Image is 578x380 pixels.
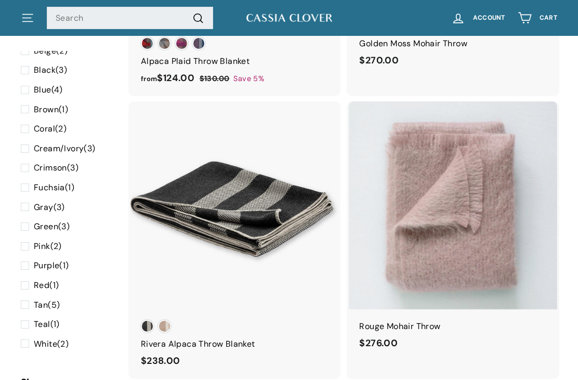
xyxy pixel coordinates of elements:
span: (3) [34,161,78,175]
span: (1) [34,103,68,116]
span: Blue [34,84,51,95]
span: Coral [34,123,55,134]
div: Rouge Mohair Throw [359,320,547,333]
span: (3) [34,201,65,214]
span: Cart [540,15,557,21]
span: (3) [34,220,70,233]
span: (2) [34,122,67,136]
span: Brown [34,104,59,115]
span: $270.00 [359,54,399,67]
span: Green [34,221,58,232]
span: Account [473,15,505,21]
span: Teal [34,319,50,330]
div: Alpaca Plaid Throw Blanket [141,55,329,68]
span: (3) [34,63,67,77]
span: (3) [34,142,96,155]
span: (4) [34,83,63,97]
a: Rouge Mohair Throw [349,101,557,361]
span: Black [34,64,56,75]
div: Rivera Alpaca Throw Blanket [141,337,329,351]
span: Purple [34,260,59,271]
span: $238.00 [141,355,180,367]
span: Pink [34,241,50,252]
span: (1) [34,318,60,331]
span: $276.00 [359,337,398,349]
span: (1) [34,259,69,272]
span: (2) [34,44,68,58]
span: (1) [34,181,74,194]
span: from [141,74,157,83]
input: Search [47,7,213,30]
span: $130.00 [200,74,230,83]
span: (2) [34,240,62,253]
span: (1) [34,279,59,292]
span: Red [34,280,49,291]
span: Tan [34,299,48,310]
a: Account [445,3,511,33]
span: (2) [34,337,69,351]
div: Golden Moss Mohair Throw [359,37,547,50]
span: Save 5% [233,73,264,85]
span: $124.00 [141,72,194,84]
a: Cart [511,3,563,33]
span: White [34,338,57,349]
span: Crimson [34,162,67,173]
span: Cream/Ivory [34,143,84,154]
a: Rivera Alpaca Throw Blanket [130,101,339,379]
span: Gray [34,202,54,213]
span: Fuchsia [34,182,65,193]
span: Beige [34,45,56,56]
span: (5) [34,298,60,312]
